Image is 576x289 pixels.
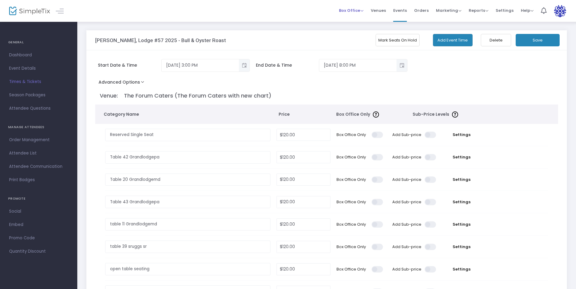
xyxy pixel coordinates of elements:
button: Toggle popup [397,59,407,71]
span: Settings [442,199,481,205]
span: Dashboard [9,51,68,59]
span: Venues [371,3,386,18]
button: Save [516,34,560,46]
input: Enter a category name [105,218,270,231]
input: Price [277,219,330,230]
button: Add Event Time [433,34,473,46]
span: Orders [414,3,429,18]
span: Settings [442,244,481,250]
span: Quantity Discount [9,247,68,255]
span: Settings [442,132,481,138]
span: Settings [442,154,481,160]
span: Settings [442,221,481,228]
span: Event Details [9,65,68,72]
input: Price [277,241,330,253]
span: Start Date & Time [98,62,161,68]
span: Times & Tickets [9,78,68,86]
button: Toggle popup [239,59,249,71]
input: Select date & time [162,60,239,70]
input: Enter a category name [105,151,270,164]
span: Price [279,111,330,118]
span: Attendee Questions [9,105,68,112]
input: Price [277,174,330,185]
h4: PROMOTE [8,193,69,205]
span: Order Management [9,136,68,144]
h3: [PERSON_NAME], Lodge #57 2025 - Bull & Oyster Roast [95,37,226,43]
img: question-mark [373,111,379,118]
span: Category Name [104,111,267,118]
input: Price [277,196,330,208]
span: Promo Code [9,234,68,242]
input: Enter a category name [105,196,270,208]
input: Enter a category name [105,241,270,253]
span: Help [521,8,534,13]
span: Settings [496,3,514,18]
img: question-mark [452,111,458,118]
h4: GENERAL [8,36,69,48]
span: Settings [442,177,481,183]
span: Print Badges [9,176,68,184]
button: Mark Seats On Hold [376,34,420,46]
span: Embed [9,221,68,229]
span: Box Office Only [336,111,370,118]
span: Season Packages [9,91,68,99]
span: Marketing [436,8,461,13]
input: Price [277,151,330,163]
span: Box Office [339,8,363,13]
span: Social [9,208,68,215]
span: Attendee List [9,149,68,157]
span: Reports [469,8,488,13]
button: Advanced Options [95,78,150,89]
span: End Date & Time [256,62,319,68]
h4: MANAGE ATTENDEES [8,121,69,133]
span: Settings [442,266,481,272]
p: Venue: The Forum Caters (The Forum Caters with new chart) [100,91,555,100]
input: Enter a category name [105,263,270,275]
input: Price [277,129,330,141]
button: Delete [481,34,511,46]
input: Price [277,264,330,275]
span: Sub-Price Levels [413,111,449,118]
input: Select date & time [319,60,397,70]
span: Events [393,3,407,18]
input: Enter a category name [105,174,270,186]
span: Attendee Communication [9,163,68,171]
input: Enter a category name [105,129,270,141]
